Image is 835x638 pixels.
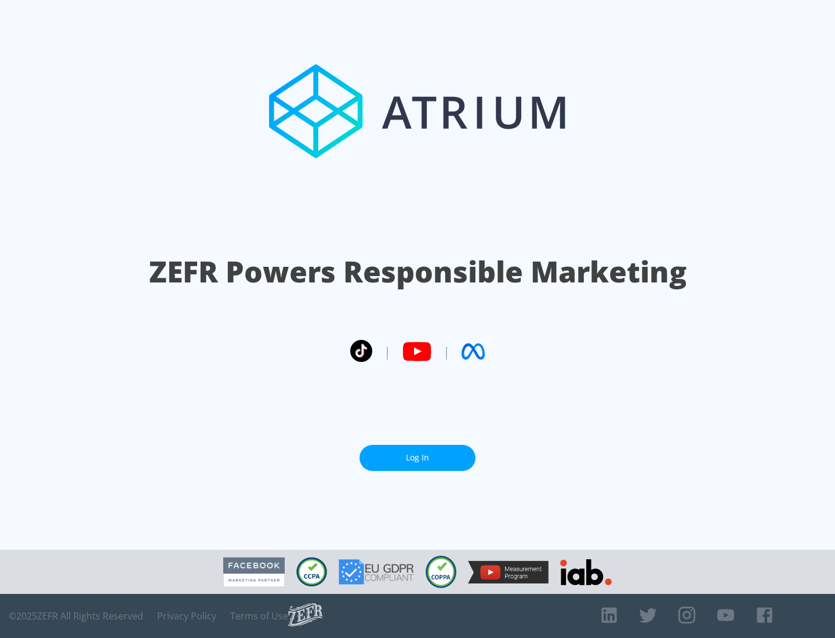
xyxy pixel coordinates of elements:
a: Privacy Policy [157,610,216,622]
h1: ZEFR Powers Responsible Marketing [149,252,687,292]
span: © 2025 ZEFR All Rights Reserved [9,610,143,622]
img: Facebook Marketing Partner [223,557,285,587]
img: COPPA Compliant [426,556,456,588]
img: CCPA Compliant [296,557,327,586]
img: YouTube Measurement Program [468,561,549,583]
span: | [384,343,391,360]
a: Log In [360,445,475,471]
img: IAB [560,559,612,585]
span: | [443,343,450,360]
a: Terms of Use [230,610,288,622]
img: GDPR Compliant [339,559,414,585]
